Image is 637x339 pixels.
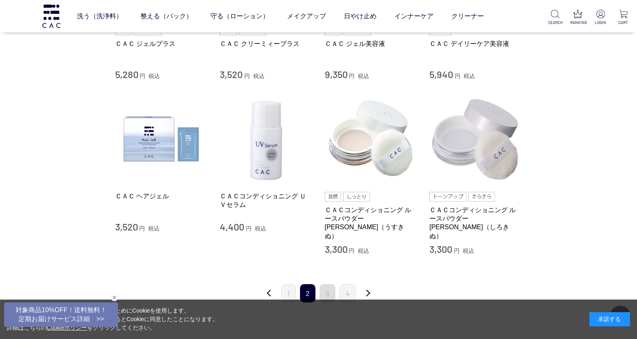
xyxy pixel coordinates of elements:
[148,225,160,232] span: 税込
[139,225,145,232] span: 円
[548,20,563,26] p: SEARCH
[140,5,193,28] a: 整える（パック）
[339,284,356,302] a: 4
[255,225,266,232] span: 税込
[593,10,608,26] a: LOGIN
[451,5,484,28] a: クリーナー
[325,93,418,185] img: ＣＡＣコンディショニング ルースパウダー 薄絹（うすきぬ）
[429,68,453,80] span: 5,940
[429,206,522,240] a: ＣＡＣコンディショニング ルースパウダー [PERSON_NAME]（しろきぬ）
[360,284,376,303] a: 次
[463,248,474,254] span: 税込
[548,10,563,26] a: SEARCH
[455,73,460,79] span: 円
[287,5,326,28] a: メイクアップ
[616,10,630,26] a: CART
[325,206,418,240] a: ＣＡＣコンディショニング ルースパウダー [PERSON_NAME]（うすきぬ）
[349,248,355,254] span: 円
[261,284,277,303] a: 前
[115,192,208,200] a: ＣＡＣ ヘアジェル
[394,5,433,28] a: インナーケア
[246,225,252,232] span: 円
[210,5,269,28] a: 守る（ローション）
[281,284,296,302] a: 1
[468,192,495,202] img: さらさら
[115,93,208,185] img: ＣＡＣ ヘアジェル
[454,248,460,254] span: 円
[429,192,466,202] img: トーンアップ
[429,243,452,255] span: 3,300
[325,192,341,202] img: 自然
[570,20,585,26] p: RANKING
[344,5,377,28] a: 日やけ止め
[140,73,145,79] span: 円
[320,284,335,302] a: 3
[220,221,244,233] span: 4,400
[41,4,61,28] img: logo
[349,73,355,79] span: 円
[253,73,265,79] span: 税込
[77,5,123,28] a: 洗う（洗浄料）
[589,312,630,326] div: 承諾する
[220,68,243,80] span: 3,520
[429,93,522,185] img: ＣＡＣコンディショニング ルースパウダー 白絹（しろきぬ）
[464,73,475,79] span: 税込
[593,20,608,26] p: LOGIN
[343,192,370,202] img: しっとり
[325,68,348,80] span: 9,350
[358,248,369,254] span: 税込
[244,73,250,79] span: 円
[325,243,348,255] span: 3,300
[300,284,315,302] span: 2
[115,221,138,233] span: 3,520
[220,192,313,209] a: ＣＡＣコンディショニング ＵＶセラム
[570,10,585,26] a: RANKING
[115,68,138,80] span: 5,280
[358,73,369,79] span: 税込
[616,20,630,26] p: CART
[220,93,313,185] img: ＣＡＣコンディショニング ＵＶセラム
[149,73,160,79] span: 税込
